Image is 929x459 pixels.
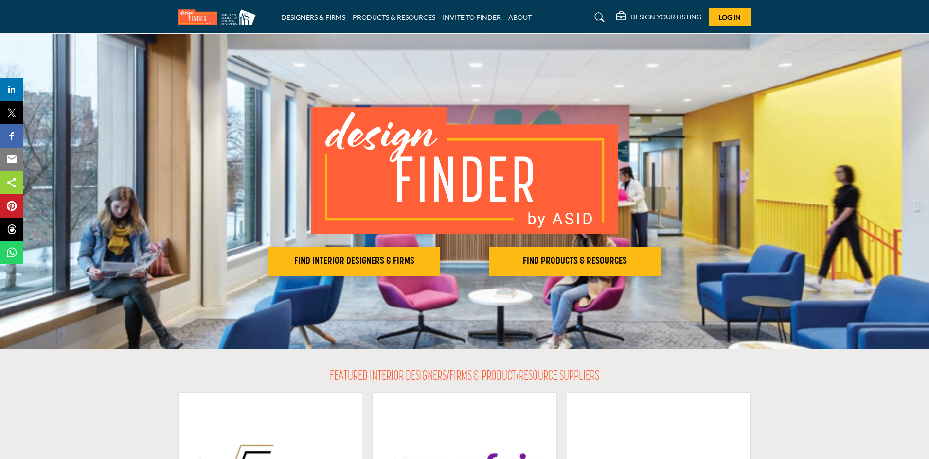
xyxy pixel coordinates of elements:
[709,8,751,26] button: Log In
[719,13,741,21] span: Log In
[271,255,437,267] h2: FIND INTERIOR DESIGNERS & FIRMS
[311,107,618,234] img: image
[443,13,501,21] a: INVITE TO FINDER
[489,247,661,276] button: FIND PRODUCTS & RESOURCES
[353,13,435,21] a: PRODUCTS & RESOURCES
[281,13,345,21] a: DESIGNERS & FIRMS
[616,12,701,23] div: DESIGN YOUR LISTING
[492,255,658,267] h2: FIND PRODUCTS & RESOURCES
[178,9,261,25] img: Site Logo
[330,369,599,385] h2: FEATURED INTERIOR DESIGNERS/FIRMS & PRODUCT/RESOURCE SUPPLIERS
[508,13,532,21] a: ABOUT
[268,247,440,276] button: FIND INTERIOR DESIGNERS & FIRMS
[585,10,611,25] a: Search
[630,13,701,21] h5: DESIGN YOUR LISTING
